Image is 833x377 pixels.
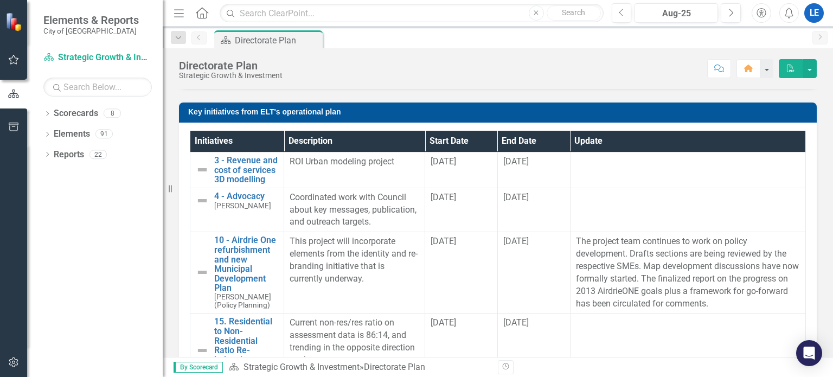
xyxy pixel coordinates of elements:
td: Double-Click to Edit Right Click for Context Menu [190,188,284,232]
span: [DATE] [503,156,529,167]
small: [PERSON_NAME] (Policy Planning) [214,293,278,309]
a: Scorecards [54,107,98,120]
td: Double-Click to Edit [570,232,805,314]
div: Aug-25 [638,7,714,20]
td: Double-Click to Edit [284,232,425,314]
small: City of [GEOGRAPHIC_DATA] [43,27,139,35]
input: Search ClearPoint... [220,4,603,23]
span: [DATE] [431,236,456,246]
img: Not Defined [196,266,209,279]
span: Current non-res/res ratio on assessment data is 86:14, and trending in the opposite direction as ... [290,317,415,365]
td: Double-Click to Edit Right Click for Context Menu [190,152,284,188]
p: The project team continues to work on policy development. Drafts sections are being reviewed by t... [576,235,800,310]
a: Reports [54,149,84,161]
img: Not Defined [196,163,209,176]
button: Aug-25 [635,3,718,23]
img: Not Defined [196,344,209,357]
small: [PERSON_NAME] [214,202,271,210]
td: Double-Click to Edit [425,232,498,314]
div: » [228,361,490,374]
td: Double-Click to Edit [425,152,498,188]
span: ROI Urban modeling project [290,156,394,167]
button: Search [547,5,601,21]
img: ClearPoint Strategy [5,12,24,31]
td: Double-Click to Edit [497,232,570,314]
a: Strategic Growth & Investment [244,362,360,372]
button: LE [804,3,824,23]
span: [DATE] [503,317,529,328]
div: Strategic Growth & Investment [179,72,283,80]
td: Double-Click to Edit [570,188,805,232]
div: 8 [104,109,121,118]
div: Directorate Plan [179,60,283,72]
span: [DATE] [431,156,456,167]
div: 91 [95,130,113,139]
td: Double-Click to Edit [570,152,805,188]
a: 10 - Airdrie One refurbishment and new Municipal Development Plan [214,235,278,293]
input: Search Below... [43,78,152,97]
span: [DATE] [431,192,456,202]
span: Elements & Reports [43,14,139,27]
td: Double-Click to Edit [425,188,498,232]
a: Elements [54,128,90,140]
span: By Scorecard [174,362,223,373]
h3: Key initiatives from ELT's operational plan [188,108,811,116]
span: This project will incorporate elements from the identity and re-branding initiative that is curre... [290,236,418,284]
a: 4 - Advocacy [214,191,278,201]
div: Directorate Plan [235,34,320,47]
span: Coordinated work with Council about key messages, publication, and outreach targets. [290,192,416,227]
span: [DATE] [503,192,529,202]
div: Open Intercom Messenger [796,340,822,366]
img: Not Defined [196,194,209,207]
div: Directorate Plan [364,362,425,372]
td: Double-Click to Edit Right Click for Context Menu [190,232,284,314]
span: [DATE] [431,317,456,328]
span: Search [562,8,585,17]
div: 22 [89,150,107,159]
td: Double-Click to Edit [497,188,570,232]
a: Strategic Growth & Investment [43,52,152,64]
td: Double-Click to Edit [284,152,425,188]
a: 3 - Revenue and cost of services 3D modelling [214,156,278,184]
span: [DATE] [503,236,529,246]
td: Double-Click to Edit [284,188,425,232]
td: Double-Click to Edit [497,152,570,188]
